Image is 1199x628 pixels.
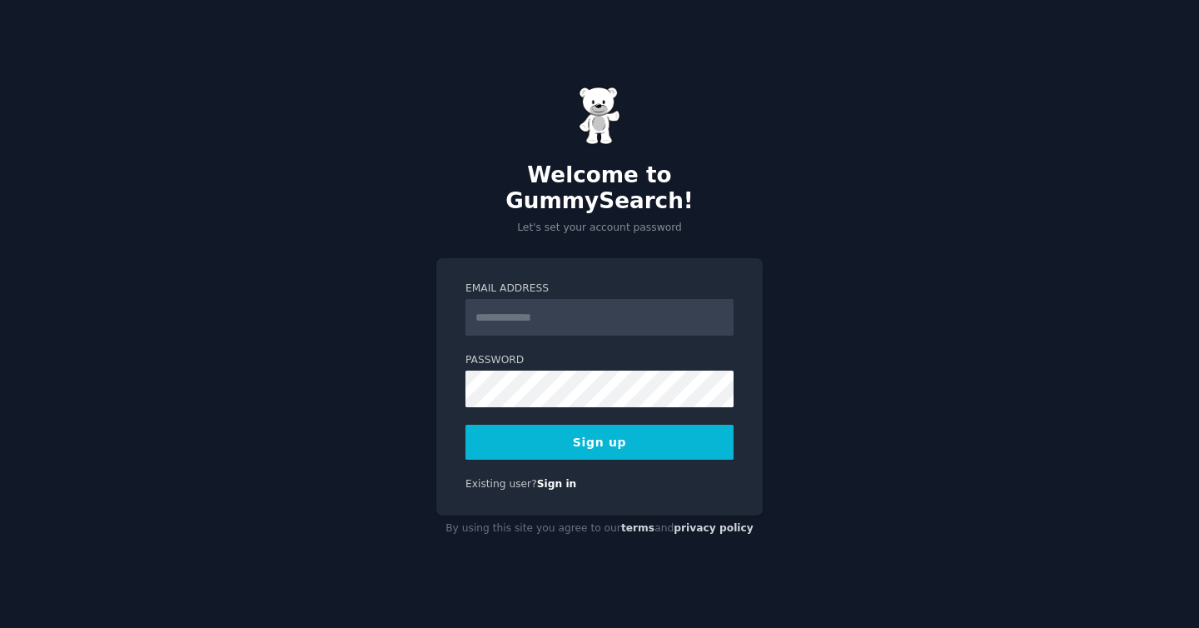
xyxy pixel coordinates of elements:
a: Sign in [537,478,577,490]
button: Sign up [465,425,734,460]
a: terms [621,522,654,534]
label: Password [465,353,734,368]
p: Let's set your account password [436,221,763,236]
a: privacy policy [674,522,754,534]
img: Gummy Bear [579,87,620,145]
h2: Welcome to GummySearch! [436,162,763,215]
div: By using this site you agree to our and [436,516,763,542]
span: Existing user? [465,478,537,490]
label: Email Address [465,282,734,297]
